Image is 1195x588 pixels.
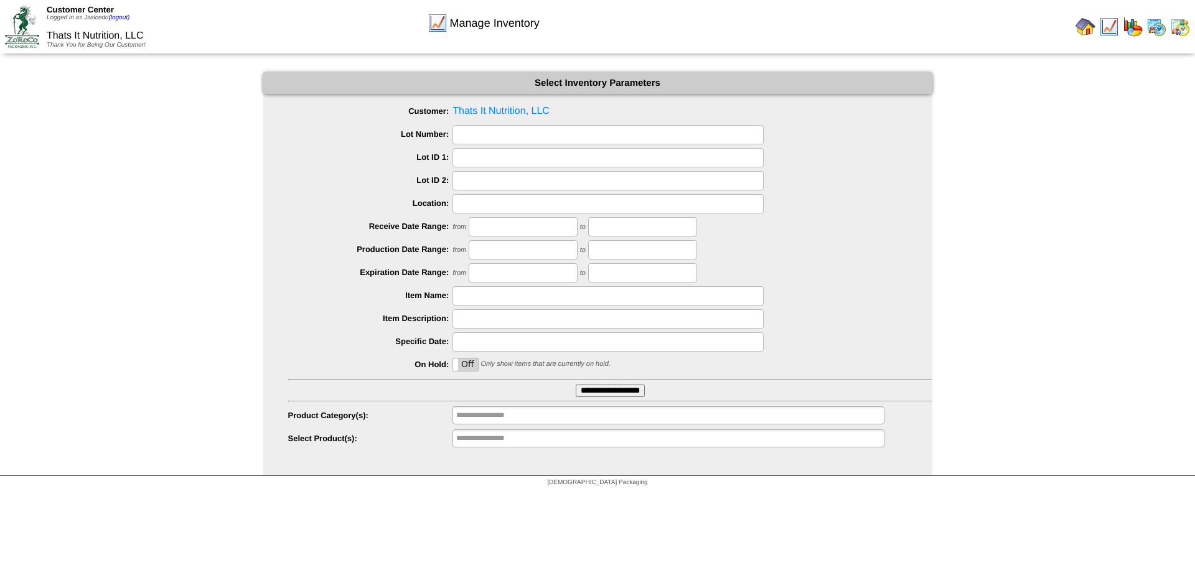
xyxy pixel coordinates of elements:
span: to [580,223,586,231]
label: On Hold: [288,360,453,369]
label: Product Category(s): [288,411,453,420]
span: Thank You for Being Our Customer! [47,42,146,49]
span: [DEMOGRAPHIC_DATA] Packaging [547,479,647,486]
div: OnOff [452,358,479,371]
label: Lot ID 1: [288,152,453,162]
img: line_graph.gif [428,13,448,33]
img: calendarinout.gif [1170,17,1190,37]
span: to [580,246,586,254]
span: from [452,246,466,254]
span: Customer Center [47,5,114,14]
span: from [452,223,466,231]
label: Lot Number: [288,129,453,139]
label: Customer: [288,106,453,116]
img: calendarprod.gif [1146,17,1166,37]
span: Manage Inventory [450,17,540,30]
label: Item Name: [288,291,453,300]
a: (logout) [108,14,129,21]
img: ZoRoCo_Logo(Green%26Foil)%20jpg.webp [5,6,39,47]
label: Select Product(s): [288,434,453,443]
label: Off [453,358,478,371]
img: home.gif [1075,17,1095,37]
div: Select Inventory Parameters [263,72,932,94]
span: Thats It Nutrition, LLC [47,30,144,41]
label: Item Description: [288,314,453,323]
label: Expiration Date Range: [288,268,453,277]
span: to [580,269,586,277]
span: from [452,269,466,277]
span: Logged in as Jsalcedo [47,14,129,21]
label: Specific Date: [288,337,453,346]
span: Thats It Nutrition, LLC [288,102,932,121]
img: graph.gif [1123,17,1143,37]
label: Receive Date Range: [288,222,453,231]
label: Production Date Range: [288,245,453,254]
img: line_graph.gif [1099,17,1119,37]
span: Only show items that are currently on hold. [480,360,610,368]
label: Location: [288,198,453,208]
label: Lot ID 2: [288,175,453,185]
